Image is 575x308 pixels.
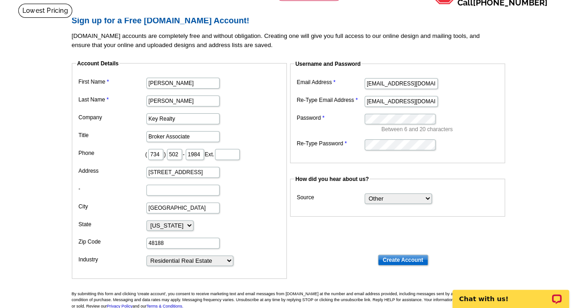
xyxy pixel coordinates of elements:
[79,220,145,228] label: State
[72,16,511,26] h2: Sign up for a Free [DOMAIN_NAME] Account!
[297,114,364,122] label: Password
[297,193,364,202] label: Source
[76,147,282,161] dd: ( ) - Ext.
[382,125,500,133] p: Between 6 and 20 characters
[79,149,145,157] label: Phone
[79,185,145,193] label: -
[79,131,145,139] label: Title
[79,255,145,264] label: Industry
[295,60,362,68] legend: Username and Password
[72,32,511,50] p: [DOMAIN_NAME] accounts are completely free and without obligation. Creating one will give you ful...
[378,255,428,266] input: Create Account
[79,78,145,86] label: First Name
[79,113,145,122] label: Company
[297,96,364,104] label: Re-Type Email Address
[446,279,575,308] iframe: LiveChat chat widget
[79,238,145,246] label: Zip Code
[297,78,364,86] label: Email Address
[297,139,364,148] label: Re-Type Password
[79,96,145,104] label: Last Name
[76,59,120,68] legend: Account Details
[79,202,145,211] label: City
[79,167,145,175] label: Address
[295,175,370,183] legend: How did you hear about us?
